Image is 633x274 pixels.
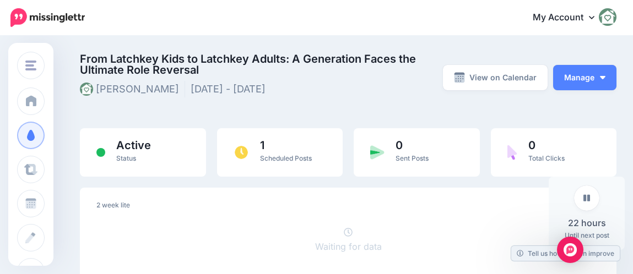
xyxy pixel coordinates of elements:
img: pointer-purple.png [507,145,517,160]
div: 2 week lite [96,199,600,212]
img: Missinglettr [10,8,85,27]
span: Total Clicks [528,154,565,162]
img: calendar-grey-darker.png [454,72,465,83]
div: Until next post [549,177,625,250]
img: clock.png [234,145,249,160]
span: From Latchkey Kids to Latchkey Adults: A Generation Faces the Ultimate Role Reversal [80,53,432,75]
span: 0 [396,140,429,151]
span: Status [116,154,136,162]
img: menu.png [25,61,36,70]
span: Active [116,140,151,151]
span: 0 [528,140,565,151]
span: Sent Posts [396,154,429,162]
a: Waiting for data [315,227,382,252]
span: 22 hours [568,216,606,230]
a: Tell us how we can improve [511,246,620,261]
li: [DATE] - [DATE] [191,81,271,97]
button: Manage [553,65,616,90]
img: arrow-down-white.png [600,76,605,79]
span: Scheduled Posts [260,154,312,162]
a: My Account [522,4,616,31]
img: paper-plane-green.png [370,145,385,160]
a: View on Calendar [443,65,548,90]
div: Open Intercom Messenger [557,237,583,263]
li: [PERSON_NAME] [80,81,185,97]
span: 1 [260,140,312,151]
